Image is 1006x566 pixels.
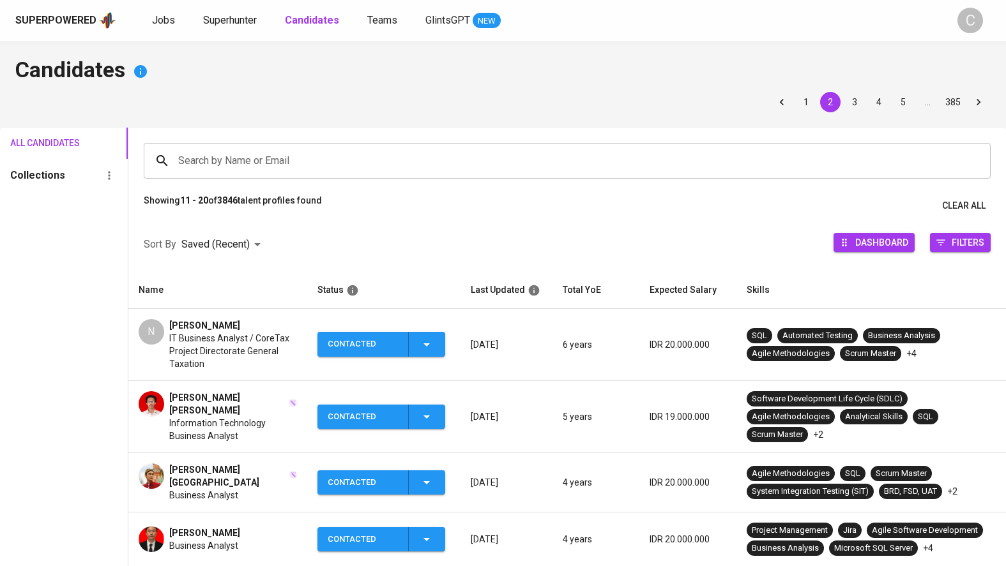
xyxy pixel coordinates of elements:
[328,527,398,552] div: Contacted
[139,463,164,489] img: 0eabf6531324f5b5266661fe22a2764b.jpg
[941,92,964,112] button: Go to page 385
[169,489,238,502] span: Business Analyst
[152,13,178,29] a: Jobs
[845,468,860,480] div: SQL
[868,330,935,342] div: Business Analysis
[317,470,445,495] button: Contacted
[872,525,978,537] div: Agile Software Development
[923,542,933,555] p: +4
[317,527,445,552] button: Contacted
[772,92,792,112] button: Go to previous page
[563,410,629,423] p: 5 years
[144,237,176,252] p: Sort By
[845,348,896,360] div: Scrum Master
[328,332,398,357] div: Contacted
[139,391,164,417] img: 0f4cfb2c7bedb30d1c3fab230f8ac042.jpg
[425,14,470,26] span: GlintsGPT
[796,92,816,112] button: Go to page 1
[843,525,857,537] div: Jira
[782,330,853,342] div: Automated Testing
[15,56,991,87] h4: Candidates
[317,332,445,357] button: Contacted
[752,393,903,405] div: Software Development Life Cycle (SDLC)
[285,14,339,26] b: Candidates
[930,233,991,252] button: Filters
[473,15,501,27] span: NEW
[471,533,542,546] p: [DATE]
[180,195,208,205] b: 11 - 20
[869,92,889,112] button: Go to page 4
[99,11,116,30] img: app logo
[813,428,823,441] p: +2
[553,272,639,309] th: Total YoE
[650,476,726,489] p: IDR 20.000.000
[834,542,913,555] div: Microsoft SQL Server
[317,405,445,429] button: Contacted
[367,13,400,29] a: Teams
[876,468,927,480] div: Scrum Master
[425,13,501,29] a: GlintsGPT NEW
[937,194,991,218] button: Clear All
[128,272,307,309] th: Name
[15,13,96,28] div: Superpowered
[752,468,830,480] div: Agile Methodologies
[181,233,265,257] div: Saved (Recent)
[169,417,297,442] span: Information Technology Business Analyst
[10,135,61,151] span: All Candidates
[942,198,986,214] span: Clear All
[461,272,553,309] th: Last Updated
[217,195,238,205] b: 3846
[289,399,297,407] img: magic_wand.svg
[169,332,297,370] span: IT Business Analyst / CoreTax Project Directorate General Taxation
[471,338,542,351] p: [DATE]
[563,476,629,489] p: 4 years
[169,526,240,539] span: [PERSON_NAME]
[471,410,542,423] p: [DATE]
[639,272,736,309] th: Expected Salary
[285,13,342,29] a: Candidates
[884,486,937,498] div: BRD, FSD, UAT
[650,410,726,423] p: IDR 19.000.000
[752,525,828,537] div: Project Management
[947,485,957,498] p: +2
[845,411,903,423] div: Analytical Skills
[752,411,830,423] div: Agile Methodologies
[952,234,984,251] span: Filters
[917,96,938,108] div: …
[906,347,917,360] p: +4
[139,526,164,552] img: 1447c00504e16394f57b7686d2f2fef1.jpg
[752,348,830,360] div: Agile Methodologies
[181,237,250,252] p: Saved (Recent)
[650,533,726,546] p: IDR 20.000.000
[152,14,175,26] span: Jobs
[203,14,257,26] span: Superhunter
[752,330,767,342] div: SQL
[169,391,287,417] span: [PERSON_NAME] [PERSON_NAME]
[139,319,164,345] div: N
[650,338,726,351] p: IDR 20.000.000
[563,533,629,546] p: 4 years
[752,429,803,441] div: Scrum Master
[169,539,238,552] span: Business Analyst
[289,471,297,479] img: magic_wand.svg
[203,13,259,29] a: Superhunter
[957,8,983,33] div: C
[367,14,397,26] span: Teams
[968,92,989,112] button: Go to next page
[834,233,915,252] button: Dashboard
[752,542,819,555] div: Business Analysis
[328,470,398,495] div: Contacted
[770,92,991,112] nav: pagination navigation
[144,194,322,218] p: Showing of talent profiles found
[471,476,542,489] p: [DATE]
[855,234,908,251] span: Dashboard
[918,411,933,423] div: SQL
[563,338,629,351] p: 6 years
[893,92,913,112] button: Go to page 5
[307,272,461,309] th: Status
[820,92,841,112] button: page 2
[169,319,240,332] span: [PERSON_NAME]
[328,405,398,429] div: Contacted
[15,11,116,30] a: Superpoweredapp logo
[10,167,65,184] h6: Collections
